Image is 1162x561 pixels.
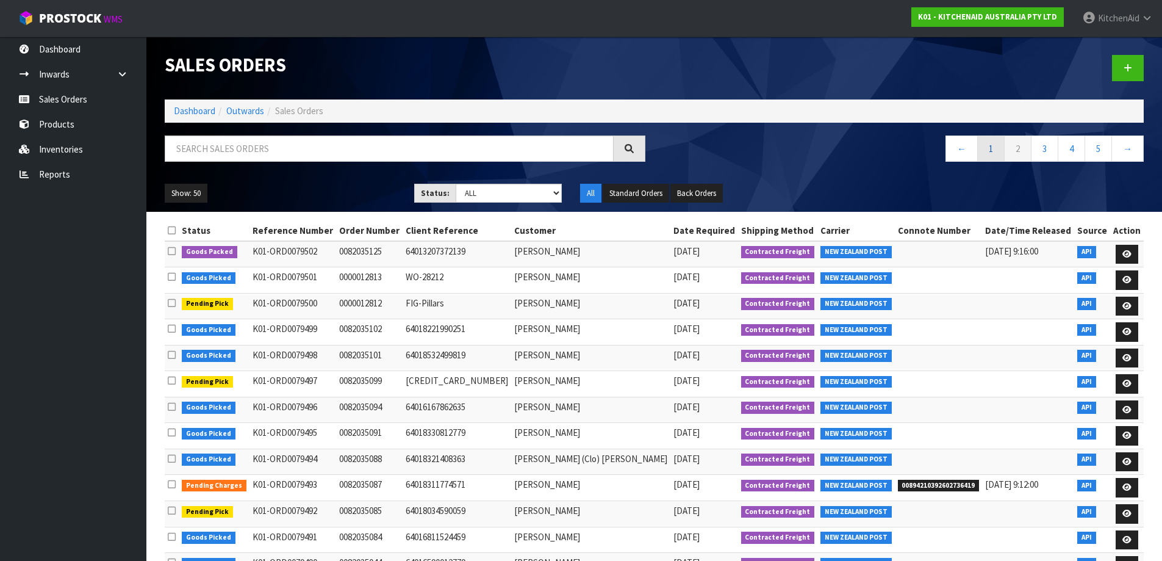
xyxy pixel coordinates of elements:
[741,428,815,440] span: Contracted Freight
[511,319,670,346] td: [PERSON_NAME]
[403,267,511,294] td: WO-28212
[182,272,235,284] span: Goods Picked
[603,184,669,203] button: Standard Orders
[165,184,207,203] button: Show: 50
[39,10,101,26] span: ProStock
[673,349,700,361] span: [DATE]
[165,136,614,162] input: Search sales orders
[673,401,700,413] span: [DATE]
[421,188,450,198] strong: Status:
[673,323,700,335] span: [DATE]
[1074,221,1110,241] th: Source
[673,297,700,309] span: [DATE]
[673,453,700,465] span: [DATE]
[673,245,700,257] span: [DATE]
[336,241,403,267] td: 0082035125
[336,527,403,553] td: 0082035084
[741,272,815,284] span: Contracted Freight
[336,293,403,319] td: 0000012812
[336,371,403,397] td: 0082035099
[898,480,980,492] span: 00894210392602736419
[403,423,511,449] td: 64018330812779
[249,423,336,449] td: K01-ORD0079495
[820,454,892,466] span: NEW ZEALAND POST
[1111,136,1144,162] a: →
[1077,532,1096,544] span: API
[741,402,815,414] span: Contracted Freight
[249,527,336,553] td: K01-ORD0079491
[741,454,815,466] span: Contracted Freight
[820,272,892,284] span: NEW ZEALAND POST
[1098,12,1139,24] span: KitchenAid
[336,319,403,346] td: 0082035102
[673,427,700,438] span: [DATE]
[182,298,233,310] span: Pending Pick
[741,480,815,492] span: Contracted Freight
[741,506,815,518] span: Contracted Freight
[226,105,264,117] a: Outwards
[673,375,700,386] span: [DATE]
[511,345,670,371] td: [PERSON_NAME]
[249,319,336,346] td: K01-ORD0079499
[249,221,336,241] th: Reference Number
[403,527,511,553] td: 64016811524459
[820,298,892,310] span: NEW ZEALAND POST
[403,293,511,319] td: FIG-Pillars
[336,501,403,527] td: 0082035085
[336,397,403,423] td: 0082035094
[673,479,700,490] span: [DATE]
[182,428,235,440] span: Goods Picked
[1077,506,1096,518] span: API
[945,136,978,162] a: ←
[820,480,892,492] span: NEW ZEALAND POST
[820,428,892,440] span: NEW ZEALAND POST
[403,449,511,475] td: 64018321408363
[403,501,511,527] td: 64018034590059
[1077,402,1096,414] span: API
[1077,454,1096,466] span: API
[1077,246,1096,258] span: API
[403,319,511,346] td: 64018221990251
[820,402,892,414] span: NEW ZEALAND POST
[182,324,235,336] span: Goods Picked
[741,350,815,362] span: Contracted Freight
[895,221,983,241] th: Connote Number
[249,449,336,475] td: K01-ORD0079494
[741,376,815,388] span: Contracted Freight
[249,345,336,371] td: K01-ORD0079498
[403,241,511,267] td: 64013207372139
[336,449,403,475] td: 0082035088
[165,55,645,75] h1: Sales Orders
[741,324,815,336] span: Contracted Freight
[182,506,233,518] span: Pending Pick
[511,397,670,423] td: [PERSON_NAME]
[511,475,670,501] td: [PERSON_NAME]
[511,221,670,241] th: Customer
[511,267,670,294] td: [PERSON_NAME]
[1077,324,1096,336] span: API
[182,246,237,258] span: Goods Packed
[18,10,34,26] img: cube-alt.png
[403,371,511,397] td: [CREDIT_CARD_NUMBER]
[249,241,336,267] td: K01-ORD0079502
[664,136,1144,165] nav: Page navigation
[511,527,670,553] td: [PERSON_NAME]
[511,293,670,319] td: [PERSON_NAME]
[1077,272,1096,284] span: API
[741,298,815,310] span: Contracted Freight
[820,376,892,388] span: NEW ZEALAND POST
[1058,136,1085,162] a: 4
[179,221,249,241] th: Status
[249,475,336,501] td: K01-ORD0079493
[741,532,815,544] span: Contracted Freight
[182,454,235,466] span: Goods Picked
[511,449,670,475] td: [PERSON_NAME] (Clo) [PERSON_NAME]
[1077,350,1096,362] span: API
[403,397,511,423] td: 64016167862635
[182,402,235,414] span: Goods Picked
[820,324,892,336] span: NEW ZEALAND POST
[820,350,892,362] span: NEW ZEALAND POST
[104,13,123,25] small: WMS
[820,506,892,518] span: NEW ZEALAND POST
[673,271,700,283] span: [DATE]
